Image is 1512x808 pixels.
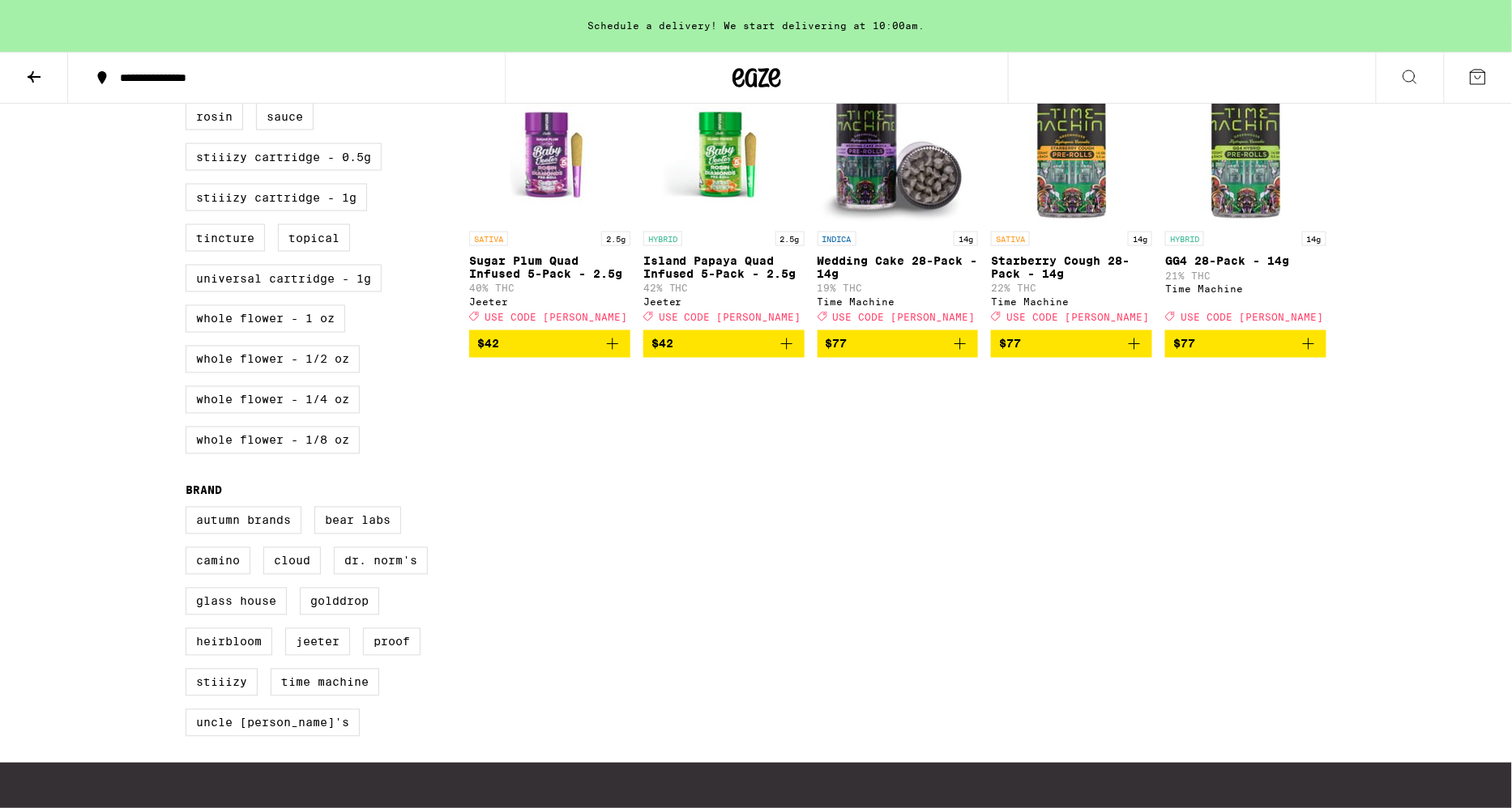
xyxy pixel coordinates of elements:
span: USE CODE [PERSON_NAME] [1181,312,1323,322]
label: Camino [186,547,250,575]
label: Bear Labs [314,507,401,534]
p: SATIVA [991,232,1030,246]
button: Add to bag [1165,330,1326,358]
label: Uncle [PERSON_NAME]'s [186,709,360,737]
p: 22% THC [991,283,1152,294]
span: $77 [999,338,1021,351]
label: Autumn Brands [186,507,301,534]
label: Whole Flower - 1 oz [186,305,345,333]
label: Whole Flower - 1/2 oz [186,346,360,373]
p: 40% THC [469,283,630,294]
label: Rosin [186,103,243,130]
p: Sugar Plum Quad Infused 5-Pack - 2.5g [469,254,630,280]
img: Jeeter - Island Papaya Quad Infused 5-Pack - 2.5g [643,62,805,223]
span: $77 [1173,338,1195,351]
p: 19% THC [818,283,979,294]
button: Add to bag [643,330,805,358]
button: Add to bag [991,330,1152,358]
label: STIIIZY Cartridge - 0.5g [186,143,382,171]
p: HYBRID [643,232,682,246]
div: Time Machine [991,297,1152,308]
div: Jeeter [469,297,630,308]
p: 14g [1128,232,1152,246]
label: Universal Cartridge - 1g [186,265,382,292]
a: Open page for GG4 28-Pack - 14g from Time Machine [1165,62,1326,330]
p: GG4 28-Pack - 14g [1165,254,1326,267]
label: Sauce [256,103,314,130]
p: INDICA [818,232,856,246]
p: 2.5g [601,232,630,246]
div: Jeeter [643,297,805,308]
p: HYBRID [1165,232,1204,246]
label: GoldDrop [300,588,379,615]
p: 42% THC [643,283,805,294]
label: Jeeter [285,628,350,656]
label: Time Machine [271,669,379,696]
button: Add to bag [469,330,630,358]
p: SATIVA [469,232,508,246]
a: Open page for Sugar Plum Quad Infused 5-Pack - 2.5g from Jeeter [469,62,630,330]
label: Glass House [186,588,287,615]
span: $42 [477,338,499,351]
a: Open page for Island Papaya Quad Infused 5-Pack - 2.5g from Jeeter [643,62,805,330]
label: Proof [363,628,421,656]
p: Island Papaya Quad Infused 5-Pack - 2.5g [643,254,805,280]
button: Add to bag [818,330,979,358]
label: Topical [278,224,350,252]
span: USE CODE [PERSON_NAME] [659,312,801,322]
img: Time Machine - GG4 28-Pack - 14g [1165,62,1326,223]
span: $42 [651,338,673,351]
img: Jeeter - Sugar Plum Quad Infused 5-Pack - 2.5g [469,62,630,223]
label: Whole Flower - 1/4 oz [186,386,360,414]
div: Time Machine [818,297,979,308]
label: STIIIZY Cartridge - 1g [186,184,367,211]
a: Open page for Wedding Cake 28-Pack - 14g from Time Machine [818,62,979,330]
span: $77 [826,338,848,351]
p: 14g [954,232,978,246]
label: STIIIZY [186,669,258,696]
div: Time Machine [1165,284,1326,295]
span: Hi. Need any help? [10,11,117,24]
span: USE CODE [PERSON_NAME] [1006,312,1149,322]
label: Whole Flower - 1/8 oz [186,427,360,454]
a: Open page for Starberry Cough 28-Pack - 14g from Time Machine [991,62,1152,330]
legend: Brand [186,484,222,497]
p: Starberry Cough 28-Pack - 14g [991,254,1152,280]
p: 21% THC [1165,270,1326,281]
span: USE CODE [PERSON_NAME] [485,312,627,322]
p: 2.5g [775,232,805,246]
label: Tincture [186,224,265,252]
img: Time Machine - Wedding Cake 28-Pack - 14g [818,62,979,223]
p: Wedding Cake 28-Pack - 14g [818,254,979,280]
label: Heirbloom [186,628,272,656]
p: 14g [1302,232,1326,246]
img: Time Machine - Starberry Cough 28-Pack - 14g [991,62,1152,223]
label: Dr. Norm's [334,547,428,575]
label: Cloud [263,547,321,575]
span: USE CODE [PERSON_NAME] [833,312,976,322]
